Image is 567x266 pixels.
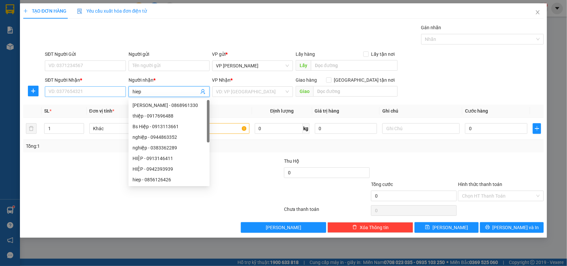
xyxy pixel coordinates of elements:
[284,158,299,164] span: Thu Hộ
[129,164,210,174] div: HIỆP - 0942393939
[315,123,377,134] input: 0
[425,225,430,230] span: save
[26,142,219,150] div: Tổng: 1
[270,108,294,114] span: Định lượng
[129,153,210,164] div: HIỆP - 0913146411
[360,224,389,231] span: Xóa Thông tin
[458,182,502,187] label: Hình thức thanh toán
[533,126,541,131] span: plus
[369,50,398,58] span: Lấy tận nơi
[485,225,490,230] span: printer
[465,108,488,114] span: Cước hàng
[133,112,206,120] div: thiệp - 0917696488
[200,89,206,94] span: user-add
[129,174,210,185] div: hiep - 0856126426
[380,105,462,118] th: Ghi chú
[133,155,206,162] div: HIỆP - 0913146411
[172,123,249,134] input: VD: Bàn, Ghế
[77,8,147,14] span: Yêu cầu xuất hóa đơn điện tử
[45,50,126,58] div: SĐT Người Gửi
[331,76,398,84] span: [GEOGRAPHIC_DATA] tận nơi
[23,9,28,13] span: plus
[315,108,339,114] span: Giá trị hàng
[311,60,398,71] input: Dọc đường
[296,86,313,97] span: Giao
[382,123,460,134] input: Ghi Chú
[216,61,289,71] span: VP Bạc Liêu
[421,25,441,30] label: Gán nhãn
[371,182,393,187] span: Tổng cước
[432,224,468,231] span: [PERSON_NAME]
[415,222,478,233] button: save[PERSON_NAME]
[528,3,547,22] button: Close
[8,8,42,42] img: logo.jpg
[28,88,38,94] span: plus
[296,60,311,71] span: Lấy
[129,111,210,121] div: thiệp - 0917696488
[129,50,210,58] div: Người gửi
[62,16,278,25] li: 26 Phó Cơ Điều, Phường 12
[352,225,357,230] span: delete
[133,144,206,151] div: nghiệp - 0383362289
[212,50,293,58] div: VP gửi
[212,77,231,83] span: VP Nhận
[28,86,39,96] button: plus
[129,121,210,132] div: Bs Hiệp - 0913113661
[303,123,310,134] span: kg
[284,206,371,217] div: Chưa thanh toán
[133,102,206,109] div: [PERSON_NAME] - 0868961330
[129,76,210,84] div: Người nhận
[62,25,278,33] li: Hotline: 02839552959
[533,123,541,134] button: plus
[45,76,126,84] div: SĐT Người Nhận
[328,222,413,233] button: deleteXóa Thông tin
[89,108,114,114] span: Đơn vị tính
[26,123,37,134] button: delete
[44,108,49,114] span: SL
[296,51,315,57] span: Lấy hàng
[129,132,210,142] div: nghiệp - 0944863352
[241,222,327,233] button: [PERSON_NAME]
[266,224,301,231] span: [PERSON_NAME]
[77,9,82,14] img: icon
[23,8,66,14] span: TẠO ĐƠN HÀNG
[8,48,116,59] b: GỬI : VP [PERSON_NAME]
[129,100,210,111] div: Kim hiệp - 0868961330
[313,86,398,97] input: Dọc đường
[493,224,539,231] span: [PERSON_NAME] và In
[535,10,540,15] span: close
[93,124,163,133] span: Khác
[480,222,544,233] button: printer[PERSON_NAME] và In
[296,77,317,83] span: Giao hàng
[133,165,206,173] div: HIỆP - 0942393939
[129,142,210,153] div: nghiệp - 0383362289
[133,123,206,130] div: Bs Hiệp - 0913113661
[133,176,206,183] div: hiep - 0856126426
[133,133,206,141] div: nghiệp - 0944863352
